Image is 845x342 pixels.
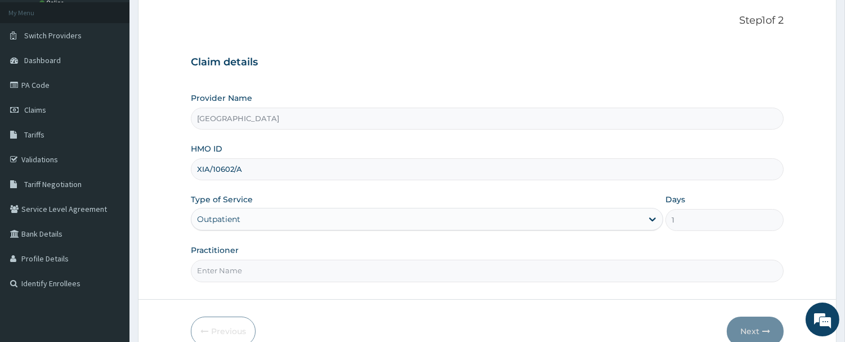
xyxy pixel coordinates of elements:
[24,130,44,140] span: Tariffs
[665,194,685,205] label: Days
[191,260,784,282] input: Enter Name
[191,143,222,154] label: HMO ID
[24,105,46,115] span: Claims
[24,179,82,189] span: Tariff Negotiation
[191,158,784,180] input: Enter HMO ID
[6,225,214,264] textarea: Type your message and hit 'Enter'
[24,30,82,41] span: Switch Providers
[191,15,784,27] p: Step 1 of 2
[24,55,61,65] span: Dashboard
[191,245,239,256] label: Practitioner
[59,63,189,78] div: Chat with us now
[191,194,253,205] label: Type of Service
[191,56,784,69] h3: Claim details
[65,100,155,214] span: We're online!
[185,6,212,33] div: Minimize live chat window
[191,92,252,104] label: Provider Name
[21,56,46,85] img: d_794563401_company_1708531726252_794563401
[197,214,240,225] div: Outpatient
